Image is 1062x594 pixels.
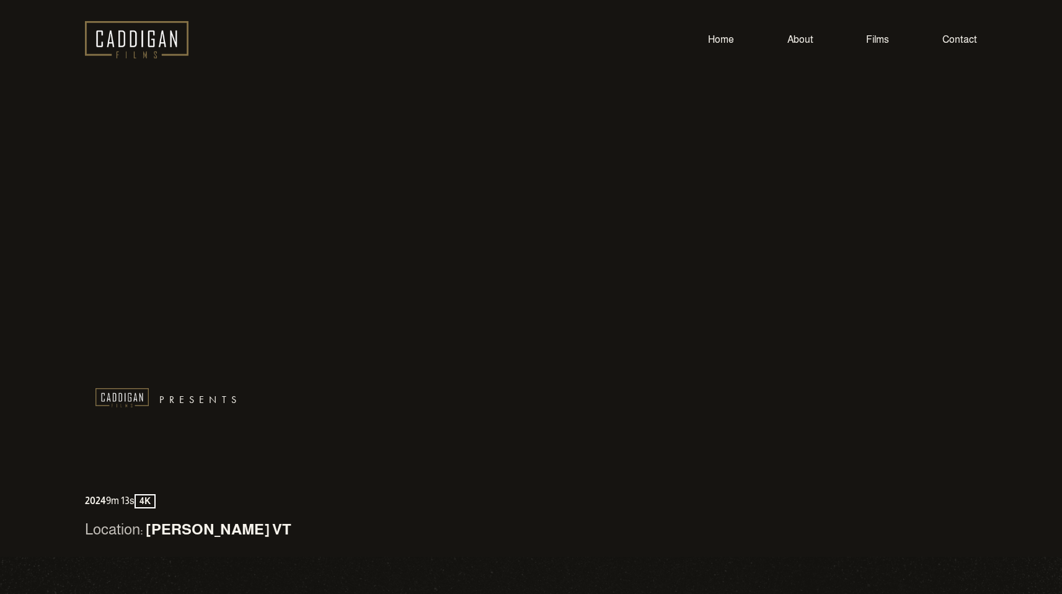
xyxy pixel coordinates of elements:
[708,32,734,48] a: Home
[866,32,889,48] a: Films
[85,521,143,538] span: Location:
[787,32,813,48] a: About
[942,32,977,48] a: Contact
[146,521,291,538] strong: [PERSON_NAME] VT
[85,495,106,506] b: 2024
[85,494,234,508] p: 9m 13s
[159,394,236,406] code: P r e s e n t s
[135,494,156,508] span: 4K
[85,21,188,58] img: Caddigan Films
